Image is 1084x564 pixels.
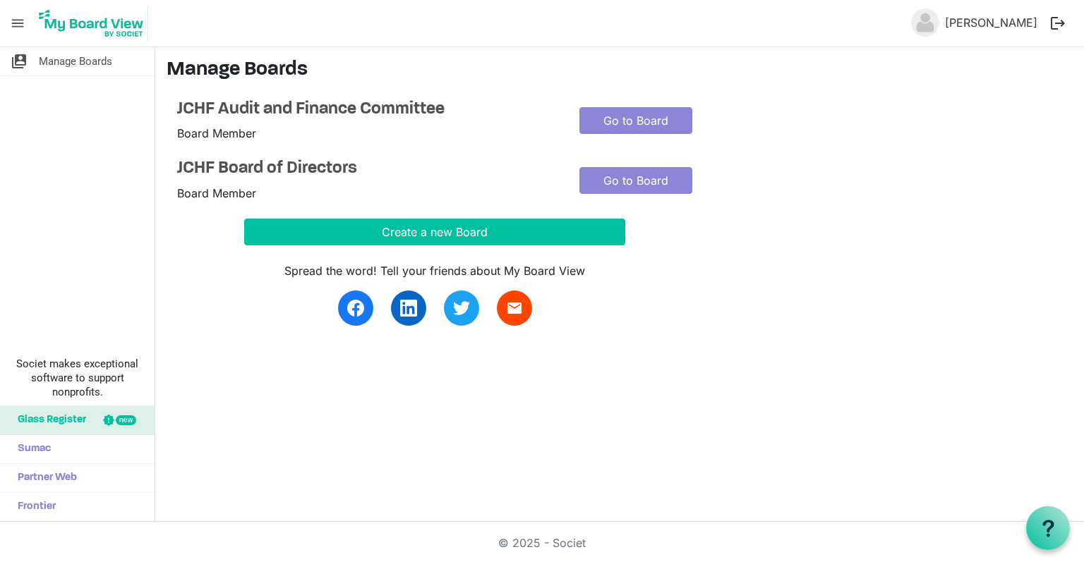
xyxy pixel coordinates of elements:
[347,300,364,317] img: facebook.svg
[11,406,86,434] span: Glass Register
[244,219,625,245] button: Create a new Board
[400,300,417,317] img: linkedin.svg
[244,262,625,279] div: Spread the word! Tell your friends about My Board View
[167,59,1073,82] h3: Manage Boards
[1043,8,1073,38] button: logout
[35,6,154,41] a: My Board View Logo
[177,186,256,200] span: Board Member
[579,107,692,134] a: Go to Board
[939,8,1043,37] a: [PERSON_NAME]
[11,464,77,492] span: Partner Web
[498,536,586,550] a: © 2025 - Societ
[11,47,28,75] span: switch_account
[116,415,136,425] div: new
[11,435,51,463] span: Sumac
[453,300,470,317] img: twitter.svg
[177,99,558,120] a: JCHF Audit and Finance Committee
[177,126,256,140] span: Board Member
[11,493,56,521] span: Frontier
[579,167,692,194] a: Go to Board
[177,159,558,179] a: JCHF Board of Directors
[35,6,148,41] img: My Board View Logo
[39,47,112,75] span: Manage Boards
[911,8,939,37] img: no-profile-picture.svg
[4,10,31,37] span: menu
[497,290,532,326] a: email
[506,300,523,317] span: email
[6,357,148,399] span: Societ makes exceptional software to support nonprofits.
